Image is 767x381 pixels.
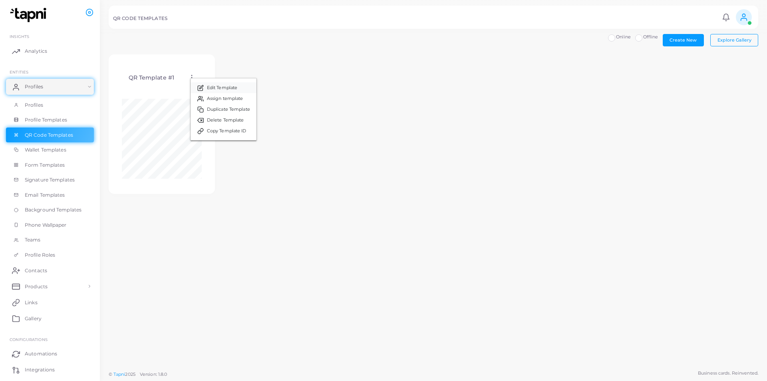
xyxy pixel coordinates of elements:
a: Contacts [6,262,94,278]
span: Analytics [25,48,47,55]
span: Business cards. Reinvented. [698,370,758,377]
span: Links [25,299,38,306]
span: Email Templates [25,191,65,199]
span: Profile Roles [25,251,55,259]
a: Wallet Templates [6,142,94,158]
span: Online [616,34,631,40]
span: Profiles [25,83,43,90]
span: Background Templates [25,206,81,213]
a: Teams [6,232,94,247]
a: Automations [6,346,94,362]
span: ENTITIES [10,70,28,74]
span: Offline [643,34,658,40]
span: Contacts [25,267,47,274]
span: Configurations [10,337,48,342]
a: Form Templates [6,158,94,173]
span: Wallet Templates [25,146,66,154]
a: Integrations [6,362,94,378]
span: Profile Templates [25,116,67,124]
span: Products [25,283,48,290]
a: Tapni [113,371,125,377]
span: Delete Template [207,117,244,124]
a: Email Templates [6,188,94,203]
span: 2025 [125,371,135,378]
span: Gallery [25,315,42,322]
a: Background Templates [6,202,94,217]
span: Duplicate Template [207,106,250,113]
button: Create New [663,34,704,46]
a: Signature Templates [6,172,94,188]
h5: QR CODE TEMPLATES [113,16,167,21]
span: Explore Gallery [717,37,751,43]
a: Phone Wallpaper [6,217,94,233]
span: INSIGHTS [10,34,29,39]
span: Copy Template ID [207,128,246,134]
span: Version: 1.8.0 [140,371,167,377]
a: QR Code Templates [6,128,94,143]
span: Assign template [207,96,243,102]
span: Teams [25,236,41,243]
span: © [109,371,167,378]
h4: QR Template #1 [129,74,175,81]
span: Create New [670,37,697,43]
span: Profiles [25,102,43,109]
a: Products [6,278,94,294]
span: Form Templates [25,162,65,169]
a: Profile Roles [6,247,94,263]
span: Signature Templates [25,176,75,184]
a: Profiles [6,98,94,113]
a: Gallery [6,310,94,326]
span: Phone Wallpaper [25,221,67,229]
a: Links [6,294,94,310]
img: logo [7,8,52,22]
span: QR Code Templates [25,132,73,139]
button: Explore Gallery [710,34,758,46]
a: Profiles [6,79,94,95]
span: Edit Template [207,85,237,91]
a: Analytics [6,43,94,59]
span: Integrations [25,366,55,373]
span: Automations [25,350,57,357]
a: Profile Templates [6,112,94,128]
